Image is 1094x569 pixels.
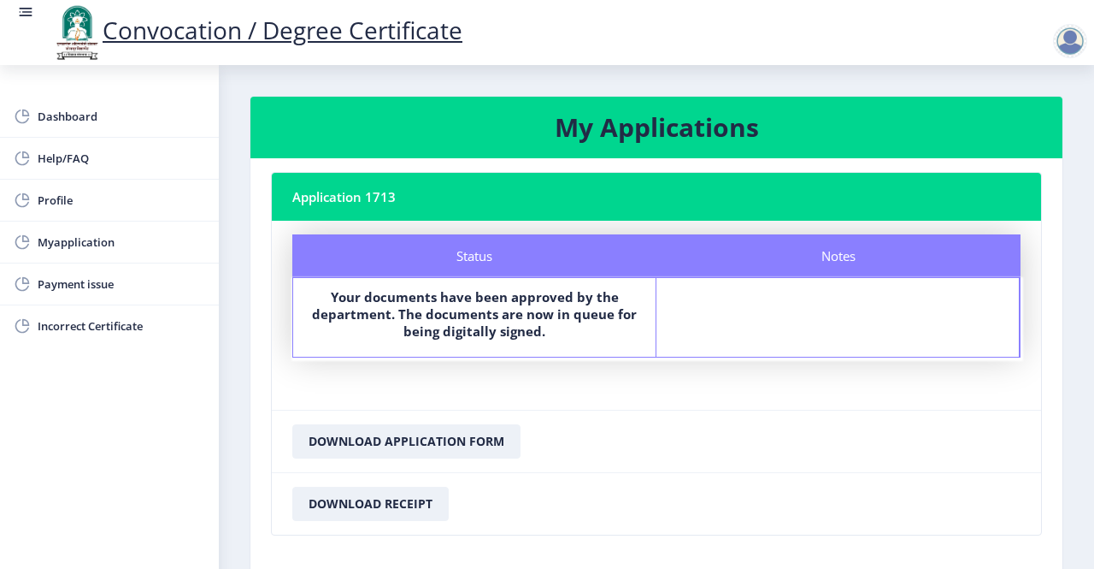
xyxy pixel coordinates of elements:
[292,234,656,277] div: Status
[38,148,205,169] span: Help/FAQ
[272,173,1041,221] nb-card-header: Application 1713
[38,232,205,252] span: Myapplication
[292,424,521,459] button: Download Application Form
[292,487,449,521] button: Download Receipt
[38,316,205,336] span: Incorrect Certificate
[38,190,205,210] span: Profile
[38,106,205,127] span: Dashboard
[38,274,205,294] span: Payment issue
[51,14,462,46] a: Convocation / Degree Certificate
[312,288,637,340] b: Your documents have been approved by the department. The documents are now in queue for being dig...
[271,110,1042,145] h3: My Applications
[656,234,1020,277] div: Notes
[51,3,103,62] img: logo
